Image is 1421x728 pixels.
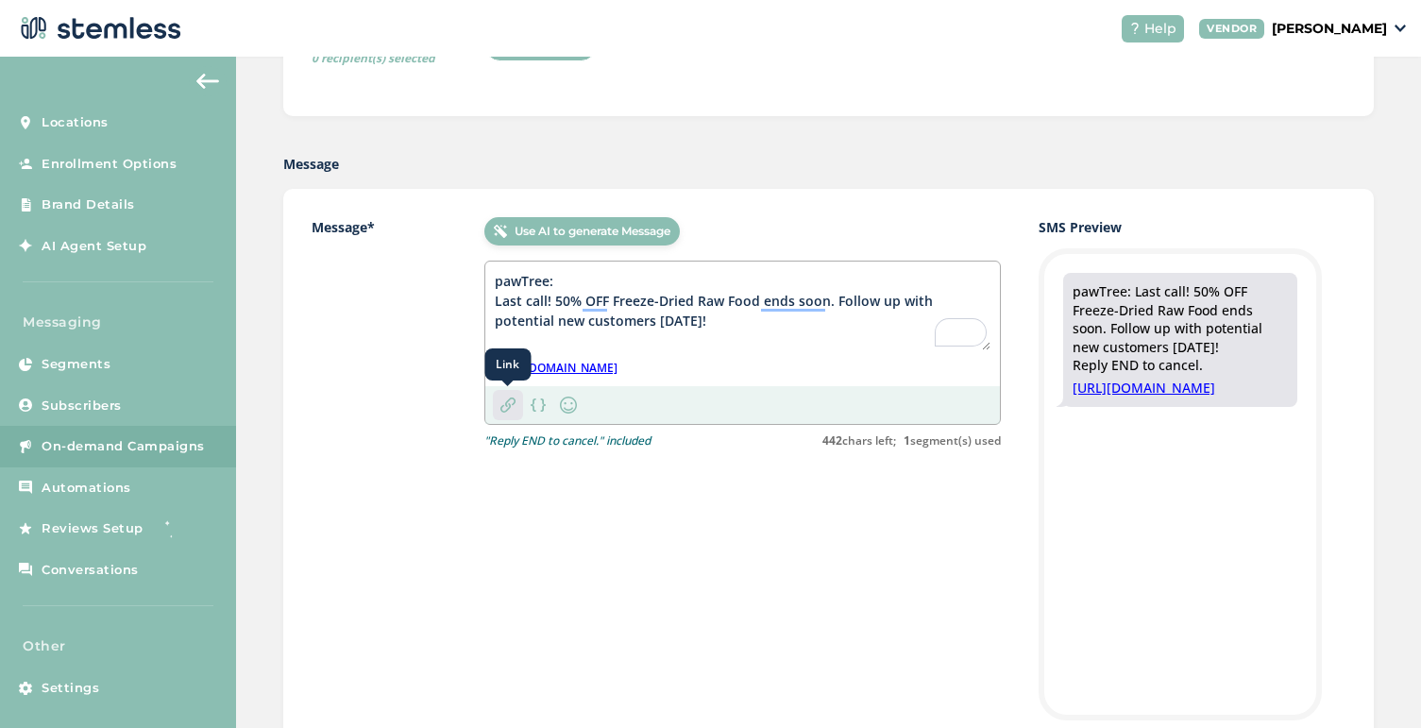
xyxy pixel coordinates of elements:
span: Locations [42,113,109,132]
span: Segments [42,355,110,374]
label: SMS Preview [1039,217,1345,237]
span: Conversations [42,561,139,580]
div: Link [484,348,531,381]
label: Message [283,154,339,174]
span: Enrollment Options [42,155,177,174]
img: icon_down-arrow-small-66adaf34.svg [1395,25,1406,32]
button: Use AI to generate Message [484,217,680,245]
img: icon-link-1edcda58.svg [500,398,516,413]
img: icon-arrow-back-accent-c549486e.svg [196,74,219,89]
div: pawTree: Last call! 50% OFF Freeze-Dried Raw Food ends soon. Follow up with potential new custome... [1073,282,1288,375]
span: Subscribers [42,397,122,415]
img: icon-smiley-d6edb5a7.svg [557,394,580,416]
a: [URL][DOMAIN_NAME] [1073,379,1288,398]
span: AI Agent Setup [42,237,146,256]
span: Automations [42,479,131,498]
img: glitter-stars-b7820f95.gif [158,510,195,548]
a: [URL][DOMAIN_NAME] [495,360,617,377]
div: VENDOR [1199,19,1264,39]
span: Use AI to generate Message [515,223,670,240]
p: "Reply END to cancel." included [484,432,651,449]
img: logo-dark-0685b13c.svg [15,9,181,47]
span: 0 recipient(s) selected [312,50,483,67]
strong: 1 [904,432,910,449]
span: Brand Details [42,195,135,214]
img: icon-help-white-03924b79.svg [1129,23,1141,34]
span: On-demand Campaigns [42,437,205,456]
textarea: To enrich screen reader interactions, please activate Accessibility in Grammarly extension settings [495,271,990,350]
img: icon-brackets-fa390dc5.svg [531,398,546,412]
p: [PERSON_NAME] [1272,19,1387,39]
iframe: Chat Widget [1327,637,1421,728]
span: Settings [42,679,99,698]
strong: 442 [822,432,842,449]
label: chars left; [822,432,896,449]
span: Reviews Setup [42,519,144,538]
label: segment(s) used [904,432,1001,449]
span: Help [1144,19,1176,39]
